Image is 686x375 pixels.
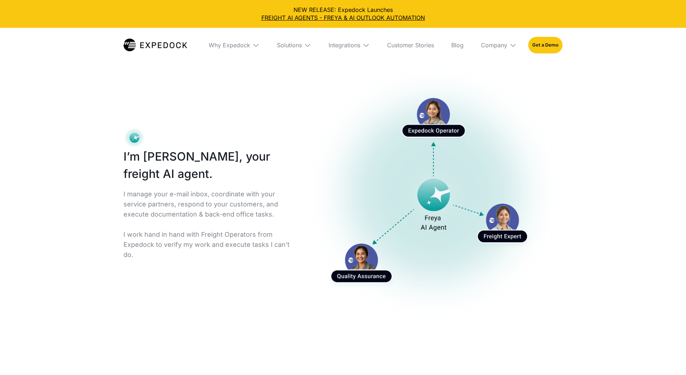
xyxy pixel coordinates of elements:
a: Customer Stories [381,28,440,62]
div: NEW RELEASE: Expedock Launches [6,6,680,22]
a: Blog [446,28,469,62]
a: FREIGHT AI AGENTS - FREYA & AI OUTLOOK AUTOMATION [6,14,680,22]
p: I manage your e-mail inbox, coordinate with your service partners, respond to your customers, and... [123,189,293,260]
div: Solutions [277,42,302,49]
h1: I’m [PERSON_NAME], your freight AI agent. [123,148,293,183]
div: Why Expedock [209,42,250,49]
a: Get a Demo [528,37,563,53]
div: Integrations [329,42,360,49]
div: Company [481,42,507,49]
